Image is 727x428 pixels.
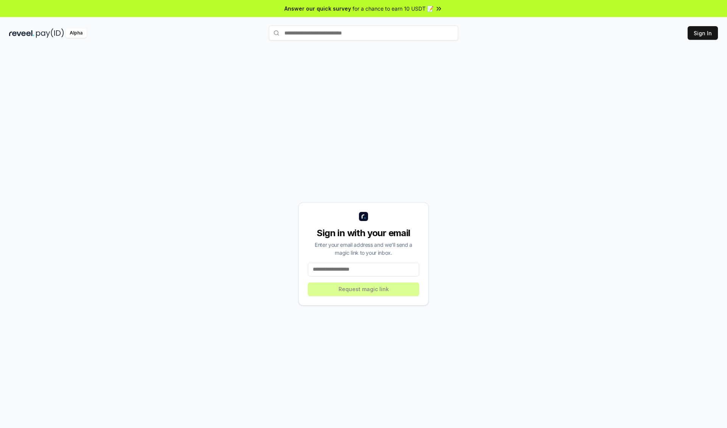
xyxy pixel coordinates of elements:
img: pay_id [36,28,64,38]
img: reveel_dark [9,28,34,38]
div: Enter your email address and we’ll send a magic link to your inbox. [308,241,419,257]
div: Alpha [66,28,87,38]
span: Answer our quick survey [284,5,351,13]
span: for a chance to earn 10 USDT 📝 [353,5,434,13]
img: logo_small [359,212,368,221]
div: Sign in with your email [308,227,419,239]
button: Sign In [688,26,718,40]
